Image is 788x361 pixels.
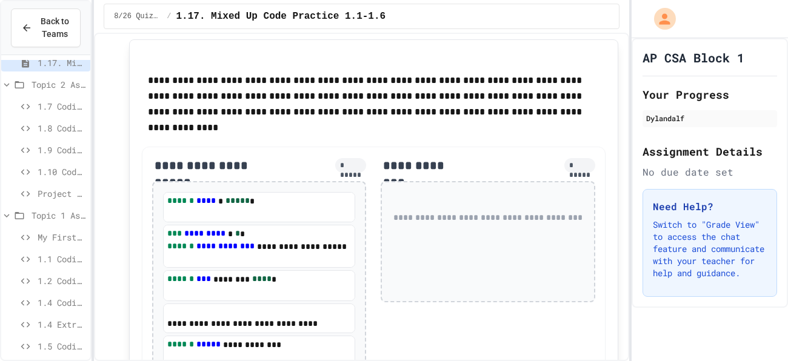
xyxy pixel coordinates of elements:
[32,78,85,91] span: Topic 2 Assignments
[38,122,85,134] span: 1.8 Coding Practice
[38,144,85,156] span: 1.9 Coding Practice
[38,274,85,287] span: 1.2 Coding Practice
[38,187,85,200] span: Project Workspace
[641,5,679,33] div: My Account
[38,100,85,113] span: 1.7 Coding Practice
[646,113,773,124] div: Dylandalf
[32,209,85,222] span: Topic 1 Assignments
[39,15,70,41] span: Back to Teams
[38,340,85,353] span: 1.5 Coding Practice
[643,86,777,103] h2: Your Progress
[38,231,85,243] span: My First Program
[167,12,171,21] span: /
[11,8,81,47] button: Back to Teams
[38,296,85,309] span: 1.4 Coding Practice
[653,199,767,214] h3: Need Help?
[653,219,767,279] p: Switch to "Grade View" to access the chat feature and communicate with your teacher for help and ...
[643,49,744,66] h1: AP CSA Block 1
[176,9,386,24] span: 1.17. Mixed Up Code Practice 1.1-1.6
[38,165,85,178] span: 1.10 Coding Practice
[114,12,162,21] span: 8/26 Quiz Review
[38,318,85,331] span: 1.4 Extra Challenge Problem
[38,253,85,265] span: 1.1 Coding Practice
[38,56,85,69] span: 1.17. Mixed Up Code Practice 1.1-1.6
[643,143,777,160] h2: Assignment Details
[643,165,777,179] div: No due date set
